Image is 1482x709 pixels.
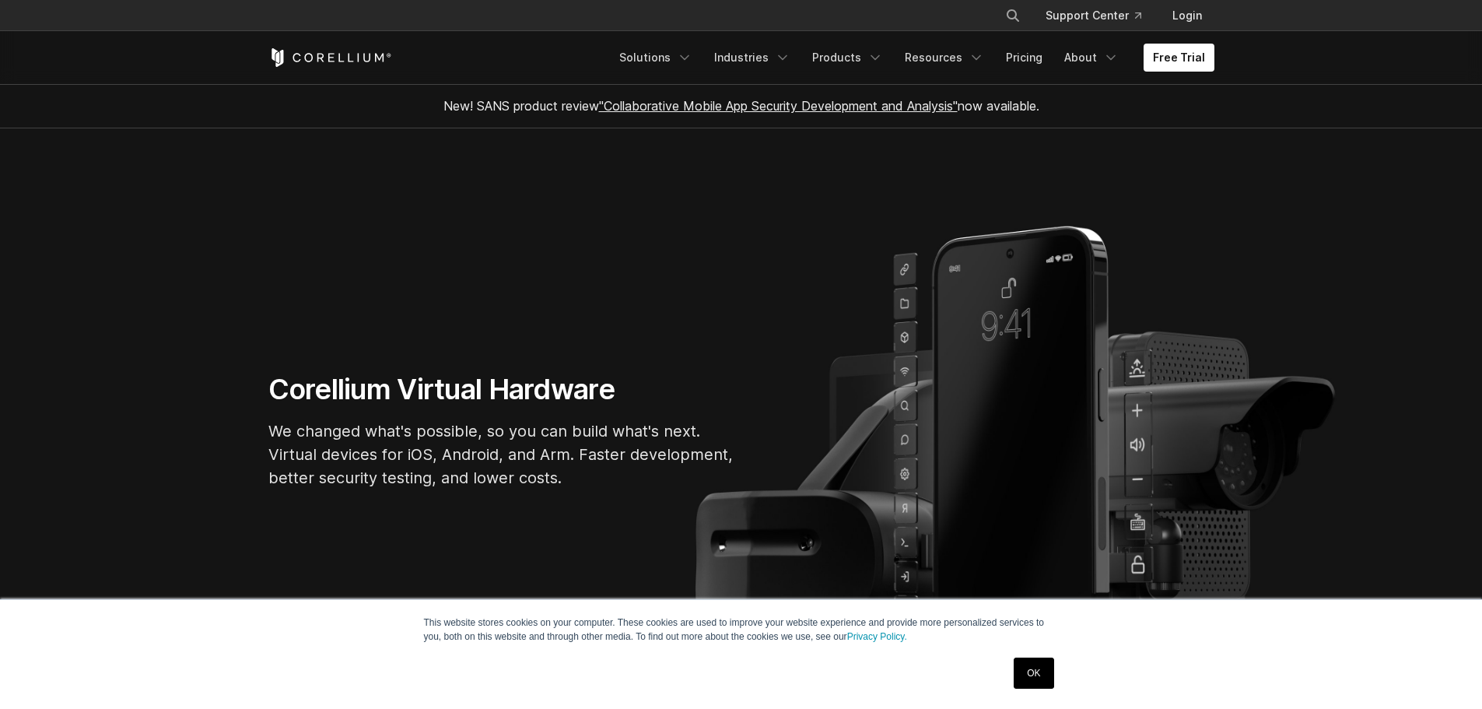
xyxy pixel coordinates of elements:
p: We changed what's possible, so you can build what's next. Virtual devices for iOS, Android, and A... [268,419,735,490]
a: Support Center [1033,2,1154,30]
a: Pricing [997,44,1052,72]
a: About [1055,44,1128,72]
a: "Collaborative Mobile App Security Development and Analysis" [599,98,958,114]
span: New! SANS product review now available. [443,98,1039,114]
a: Login [1160,2,1214,30]
a: Products [803,44,892,72]
div: Navigation Menu [610,44,1214,72]
a: OK [1014,658,1053,689]
a: Free Trial [1144,44,1214,72]
div: Navigation Menu [986,2,1214,30]
a: Solutions [610,44,702,72]
a: Privacy Policy. [847,631,907,642]
h1: Corellium Virtual Hardware [268,372,735,407]
a: Corellium Home [268,48,392,67]
p: This website stores cookies on your computer. These cookies are used to improve your website expe... [424,616,1059,644]
a: Industries [705,44,800,72]
button: Search [999,2,1027,30]
a: Resources [895,44,993,72]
